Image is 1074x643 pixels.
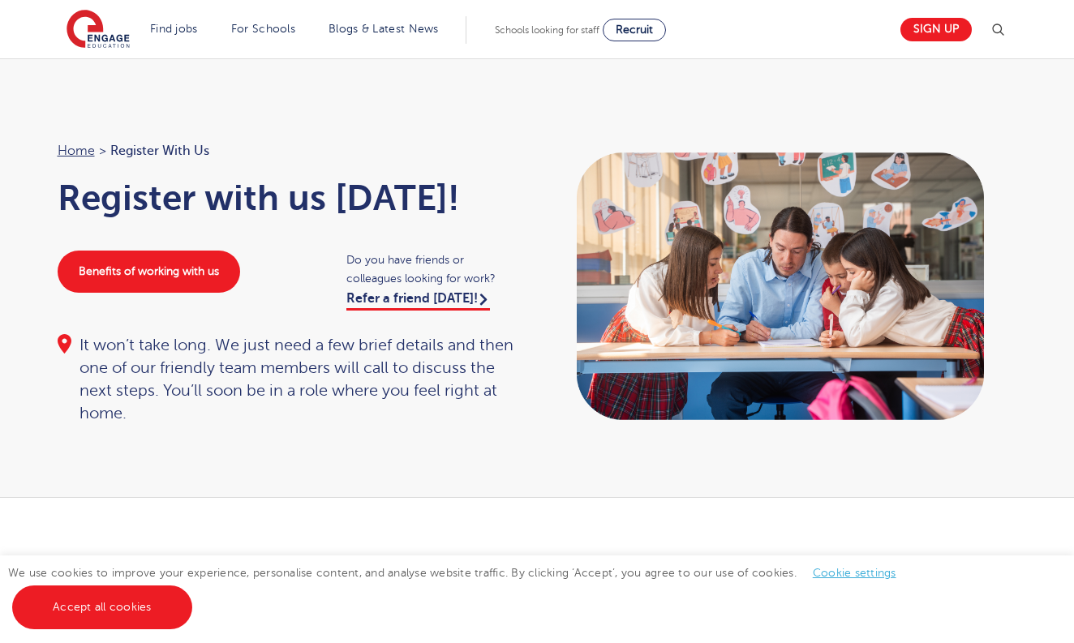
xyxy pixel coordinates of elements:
span: Register with us [110,140,209,161]
span: We use cookies to improve your experience, personalise content, and analyse website traffic. By c... [8,567,913,613]
span: > [99,144,106,158]
a: Benefits of working with us [58,251,240,293]
nav: breadcrumb [58,140,522,161]
a: Blogs & Latest News [329,23,439,35]
a: Find jobs [150,23,198,35]
a: Home [58,144,95,158]
a: Sign up [900,18,972,41]
a: Refer a friend [DATE]! [346,291,490,311]
a: Accept all cookies [12,585,192,629]
span: Schools looking for staff [495,24,599,36]
a: Cookie settings [813,567,896,579]
img: Engage Education [67,10,130,50]
div: It won’t take long. We just need a few brief details and then one of our friendly team members wi... [58,334,522,425]
span: Do you have friends or colleagues looking for work? [346,251,521,288]
a: Recruit [603,19,666,41]
a: For Schools [231,23,295,35]
h1: Register with us [DATE]! [58,178,522,218]
span: Recruit [616,24,653,36]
